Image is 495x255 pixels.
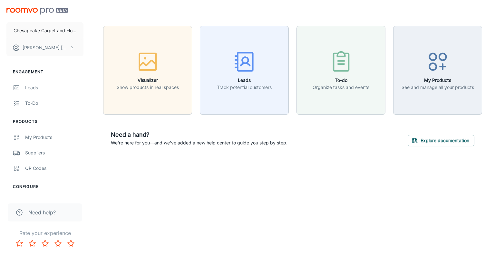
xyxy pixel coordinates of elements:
p: Track potential customers [217,84,272,91]
button: My ProductsSee and manage all your products [393,26,482,115]
h6: To-do [313,77,369,84]
h6: Visualizer [117,77,179,84]
img: Roomvo PRO Beta [6,8,68,15]
p: Organize tasks and events [313,84,369,91]
p: Show products in real spaces [117,84,179,91]
button: To-doOrganize tasks and events [296,26,385,115]
h6: Leads [217,77,272,84]
button: LeadsTrack potential customers [200,26,289,115]
div: QR Codes [25,165,83,172]
button: VisualizerShow products in real spaces [103,26,192,115]
p: [PERSON_NAME] [PERSON_NAME] [23,44,68,51]
a: LeadsTrack potential customers [200,66,289,73]
a: My ProductsSee and manage all your products [393,66,482,73]
a: To-doOrganize tasks and events [296,66,385,73]
div: Suppliers [25,149,83,156]
a: Explore documentation [408,137,474,143]
button: Chesapeake Carpet and Flooring [6,22,83,39]
p: We're here for you—and we've added a new help center to guide you step by step. [111,139,287,146]
div: Leads [25,84,83,91]
div: To-do [25,100,83,107]
button: [PERSON_NAME] [PERSON_NAME] [6,39,83,56]
h6: Need a hand? [111,130,287,139]
p: Chesapeake Carpet and Flooring [14,27,76,34]
h6: My Products [402,77,474,84]
button: Explore documentation [408,135,474,146]
p: See and manage all your products [402,84,474,91]
div: My Products [25,134,83,141]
